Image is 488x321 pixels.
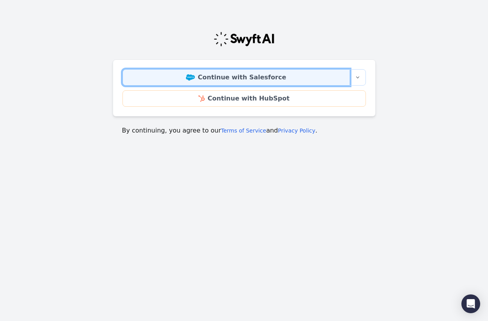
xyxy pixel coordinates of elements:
[122,126,366,135] p: By continuing, you agree to our and .
[186,74,195,81] img: Salesforce
[122,90,366,107] a: Continue with HubSpot
[221,127,266,134] a: Terms of Service
[461,294,480,313] div: Open Intercom Messenger
[213,31,275,47] img: Swyft Logo
[122,69,350,86] a: Continue with Salesforce
[198,95,204,102] img: HubSpot
[278,127,315,134] a: Privacy Policy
